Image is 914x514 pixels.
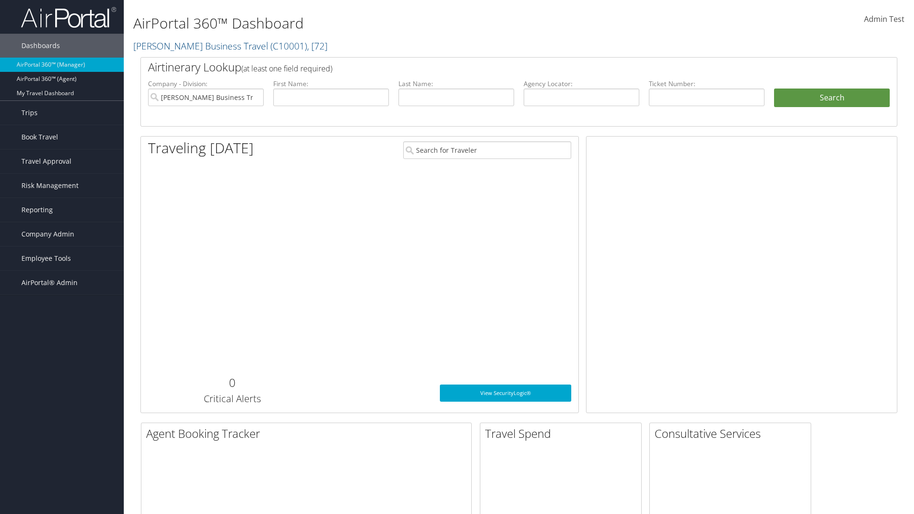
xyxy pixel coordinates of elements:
[21,125,58,149] span: Book Travel
[273,79,389,89] label: First Name:
[148,138,254,158] h1: Traveling [DATE]
[21,149,71,173] span: Travel Approval
[21,247,71,270] span: Employee Tools
[307,40,328,52] span: , [ 72 ]
[148,79,264,89] label: Company - Division:
[270,40,307,52] span: ( C10001 )
[524,79,639,89] label: Agency Locator:
[649,79,765,89] label: Ticket Number:
[21,271,78,295] span: AirPortal® Admin
[864,5,904,34] a: Admin Test
[21,34,60,58] span: Dashboards
[21,101,38,125] span: Trips
[148,392,316,405] h3: Critical Alerts
[774,89,890,108] button: Search
[21,174,79,198] span: Risk Management
[21,6,116,29] img: airportal-logo.png
[403,141,571,159] input: Search for Traveler
[148,59,827,75] h2: Airtinerary Lookup
[655,425,811,442] h2: Consultative Services
[485,425,641,442] h2: Travel Spend
[864,14,904,24] span: Admin Test
[21,222,74,246] span: Company Admin
[133,13,647,33] h1: AirPortal 360™ Dashboard
[398,79,514,89] label: Last Name:
[241,63,332,74] span: (at least one field required)
[148,375,316,391] h2: 0
[21,198,53,222] span: Reporting
[133,40,328,52] a: [PERSON_NAME] Business Travel
[146,425,471,442] h2: Agent Booking Tracker
[440,385,571,402] a: View SecurityLogic®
